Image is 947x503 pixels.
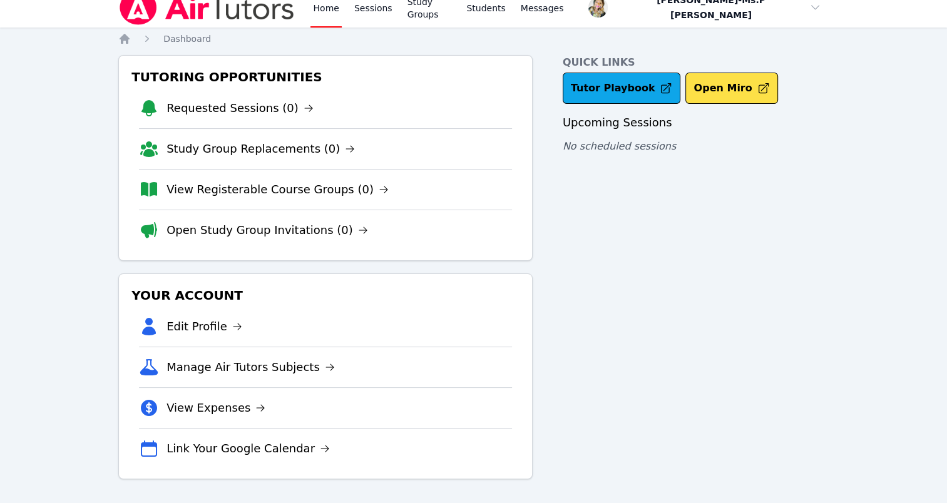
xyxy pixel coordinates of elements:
a: View Registerable Course Groups (0) [166,181,389,198]
a: Open Study Group Invitations (0) [166,221,368,239]
a: Dashboard [163,33,211,45]
a: Study Group Replacements (0) [166,140,355,158]
h3: Your Account [129,284,522,307]
a: Requested Sessions (0) [166,99,314,117]
span: Dashboard [163,34,211,44]
h4: Quick Links [563,55,829,70]
a: Tutor Playbook [563,73,681,104]
button: Open Miro [685,73,777,104]
span: Messages [521,2,564,14]
span: No scheduled sessions [563,140,676,152]
a: View Expenses [166,399,265,417]
a: Manage Air Tutors Subjects [166,358,335,376]
h3: Tutoring Opportunities [129,66,522,88]
a: Edit Profile [166,318,242,335]
nav: Breadcrumb [118,33,829,45]
h3: Upcoming Sessions [563,114,829,131]
a: Link Your Google Calendar [166,440,330,457]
